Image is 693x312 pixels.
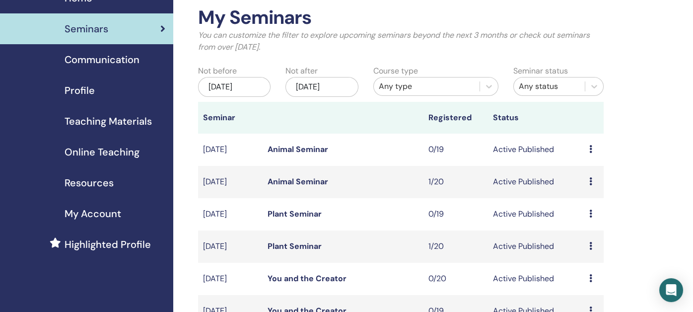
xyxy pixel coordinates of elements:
[423,231,488,263] td: 1/20
[488,198,585,231] td: Active Published
[513,65,568,77] label: Seminar status
[198,29,604,53] p: You can customize the filter to explore upcoming seminars beyond the next 3 months or check out s...
[268,241,322,251] a: Plant Seminar
[268,144,328,155] a: Animal Seminar
[423,134,488,166] td: 0/19
[488,134,585,166] td: Active Published
[198,65,237,77] label: Not before
[488,263,585,295] td: Active Published
[488,102,585,134] th: Status
[373,65,418,77] label: Course type
[65,206,121,221] span: My Account
[65,114,152,129] span: Teaching Materials
[65,145,139,159] span: Online Teaching
[198,231,263,263] td: [DATE]
[659,278,683,302] div: Open Intercom Messenger
[379,80,475,92] div: Any type
[268,209,322,219] a: Plant Seminar
[285,65,318,77] label: Not after
[488,231,585,263] td: Active Published
[268,176,328,187] a: Animal Seminar
[268,273,346,284] a: You and the Creator
[285,77,358,97] div: [DATE]
[423,166,488,198] td: 1/20
[198,166,263,198] td: [DATE]
[65,21,108,36] span: Seminars
[198,134,263,166] td: [DATE]
[65,237,151,252] span: Highlighted Profile
[198,77,271,97] div: [DATE]
[423,198,488,231] td: 0/19
[519,80,580,92] div: Any status
[488,166,585,198] td: Active Published
[423,102,488,134] th: Registered
[65,175,114,190] span: Resources
[423,263,488,295] td: 0/20
[198,263,263,295] td: [DATE]
[198,102,263,134] th: Seminar
[65,83,95,98] span: Profile
[65,52,139,67] span: Communication
[198,6,604,29] h2: My Seminars
[198,198,263,231] td: [DATE]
